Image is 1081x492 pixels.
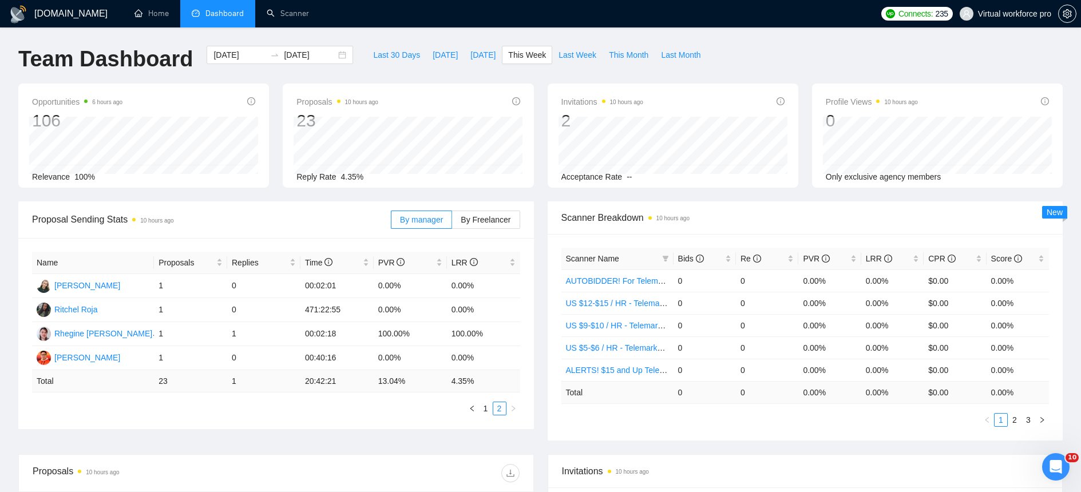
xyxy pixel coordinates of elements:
li: Next Page [506,402,520,415]
li: 1 [479,402,493,415]
span: Replies [232,256,287,269]
time: 10 hours ago [656,215,690,221]
div: 0 [826,110,918,132]
span: By manager [400,215,443,224]
td: 0 [674,314,736,336]
li: 2 [1008,413,1021,427]
span: New [1047,208,1063,217]
td: Total [32,370,154,392]
td: 0.00% [798,314,861,336]
span: Proposals [296,95,378,109]
td: Total [561,381,674,403]
button: left [980,413,994,427]
button: download [501,464,520,482]
td: 0 [674,292,736,314]
td: 0.00 % [861,381,924,403]
span: to [270,50,279,59]
h1: Team Dashboard [18,46,193,73]
td: 0 [227,274,300,298]
td: 0 [227,298,300,322]
span: Acceptance Rate [561,172,623,181]
li: Previous Page [980,413,994,427]
span: setting [1059,9,1076,18]
span: right [510,405,517,412]
span: Proposal Sending Stats [32,212,391,227]
td: 0.00% [798,292,861,314]
span: 100% [74,172,95,181]
a: KM[PERSON_NAME] [37,352,120,362]
span: Dashboard [205,9,244,18]
span: [DATE] [433,49,458,61]
li: 3 [1021,413,1035,427]
td: $ 0.00 [924,381,986,403]
div: Rhegine [PERSON_NAME] [54,327,152,340]
span: Invitations [562,464,1049,478]
span: info-circle [753,255,761,263]
span: This Week [508,49,546,61]
span: info-circle [1041,97,1049,105]
span: LRR [866,254,892,263]
td: 1 [154,274,227,298]
img: RR [37,303,51,317]
span: Profile Views [826,95,918,109]
a: ALERTS! $15 and Up Telemarketing [566,366,695,375]
span: PVR [378,258,405,267]
td: 0.00% [861,314,924,336]
span: Reply Rate [296,172,336,181]
span: info-circle [512,97,520,105]
a: setting [1058,9,1076,18]
td: 100.00% [447,322,520,346]
span: CPR [928,254,955,263]
span: filter [662,255,669,262]
div: 23 [296,110,378,132]
span: left [469,405,476,412]
td: 0 [227,346,300,370]
td: $0.00 [924,359,986,381]
td: 471:22:55 [300,298,374,322]
li: Previous Page [465,402,479,415]
button: This Month [603,46,655,64]
span: Scanner Breakdown [561,211,1050,225]
td: 0 [674,359,736,381]
td: 0.00% [861,359,924,381]
div: [PERSON_NAME] [54,351,120,364]
td: 4.35 % [447,370,520,392]
span: filter [660,250,671,267]
td: 0.00% [374,274,447,298]
span: 4.35% [341,172,364,181]
span: Invitations [561,95,643,109]
th: Proposals [154,252,227,274]
td: 00:40:16 [300,346,374,370]
button: [DATE] [464,46,502,64]
td: 0 [736,292,798,314]
th: Replies [227,252,300,274]
span: -- [627,172,632,181]
span: info-circle [884,255,892,263]
span: Proposals [159,256,214,269]
td: 0.00% [987,314,1049,336]
span: Relevance [32,172,70,181]
td: $0.00 [924,269,986,292]
a: 1 [995,414,1007,426]
th: Name [32,252,154,274]
div: 106 [32,110,122,132]
time: 10 hours ago [140,217,173,224]
td: 00:02:01 [300,274,374,298]
span: swap-right [270,50,279,59]
a: US $12-$15 / HR - Telemarketing [566,299,684,308]
span: info-circle [397,258,405,266]
td: 0 [736,359,798,381]
td: 0.00% [987,359,1049,381]
td: 1 [154,298,227,322]
td: 1 [154,346,227,370]
button: right [1035,413,1049,427]
time: 6 hours ago [92,99,122,105]
span: 235 [935,7,948,20]
a: 2 [1008,414,1021,426]
span: PVR [803,254,830,263]
span: Opportunities [32,95,122,109]
a: 2 [493,402,506,415]
a: searchScanner [267,9,309,18]
td: 0.00% [861,292,924,314]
